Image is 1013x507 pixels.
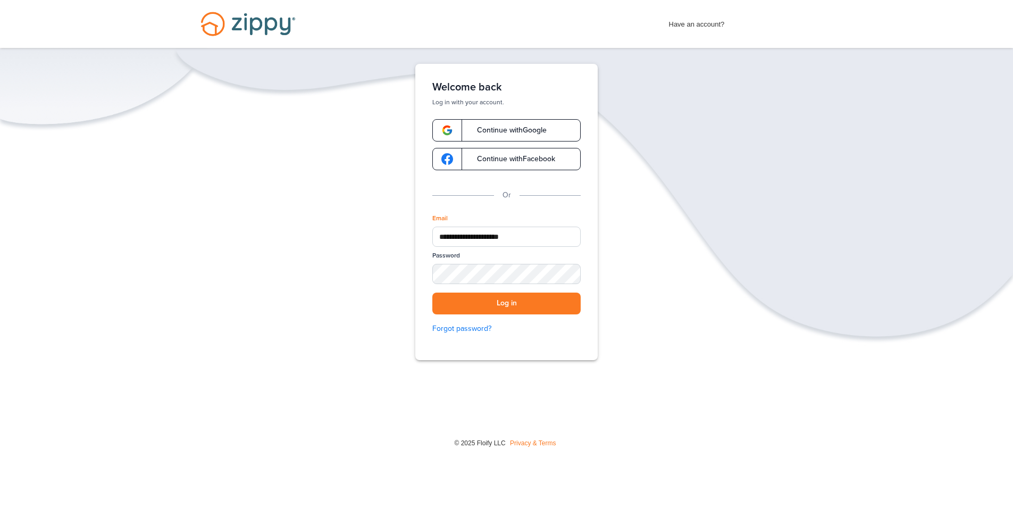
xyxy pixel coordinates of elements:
span: © 2025 Floify LLC [454,439,505,447]
img: google-logo [441,124,453,136]
label: Password [432,251,460,260]
a: google-logoContinue withFacebook [432,148,581,170]
a: Forgot password? [432,323,581,335]
label: Email [432,214,448,223]
p: Or [503,189,511,201]
a: Privacy & Terms [510,439,556,447]
p: Log in with your account. [432,98,581,106]
a: google-logoContinue withGoogle [432,119,581,142]
h1: Welcome back [432,81,581,94]
img: Back to Top [983,482,1010,504]
span: Continue with Google [466,127,547,134]
input: Email [432,227,581,247]
img: google-logo [441,153,453,165]
button: Log in [432,293,581,314]
span: Have an account? [669,13,725,30]
input: Password [432,264,581,284]
span: Continue with Facebook [466,155,555,163]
